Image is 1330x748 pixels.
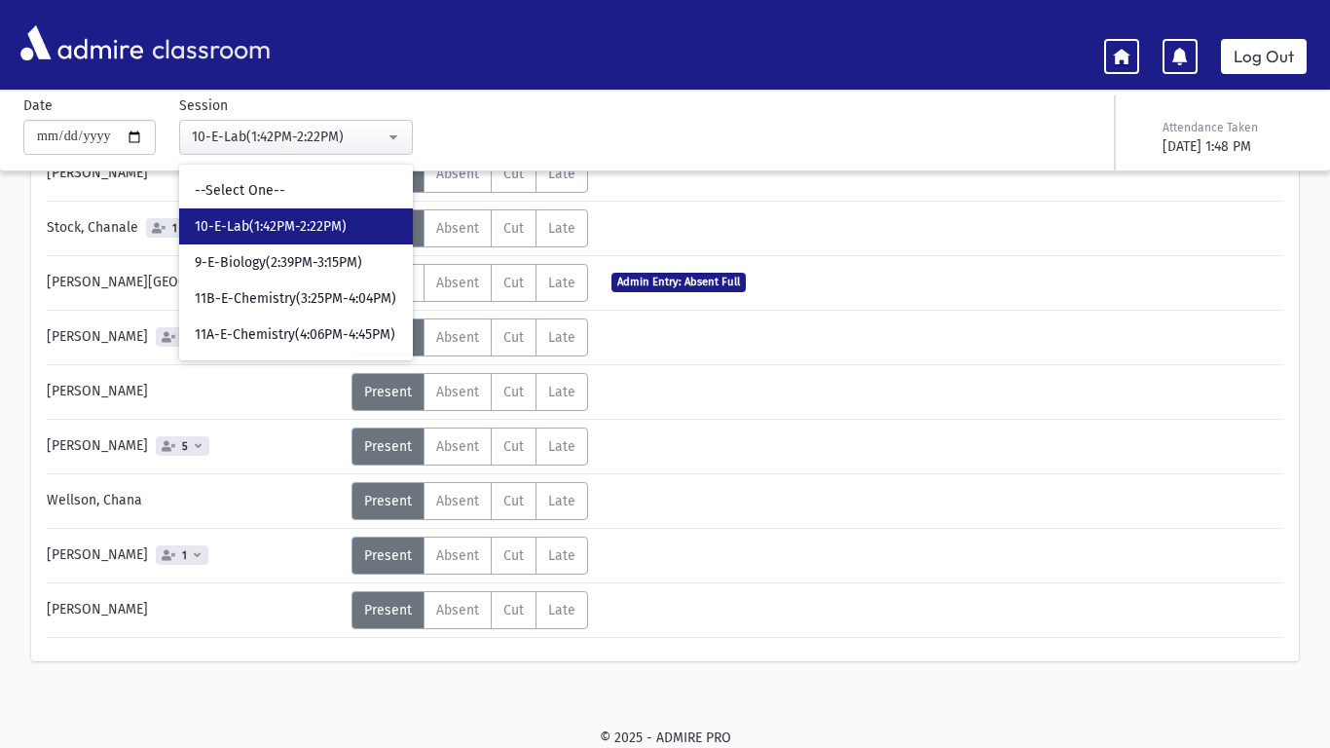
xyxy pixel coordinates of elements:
span: Absent [436,220,479,237]
img: AdmirePro [16,20,148,65]
div: AttTypes [351,155,588,193]
span: 10-E-Lab(1:42PM-2:22PM) [195,217,347,237]
span: Present [364,602,412,618]
span: Cut [503,329,524,346]
span: Late [548,275,575,291]
span: Absent [436,602,479,618]
div: AttTypes [351,264,588,302]
div: [PERSON_NAME] [37,373,351,411]
span: Late [548,547,575,564]
div: © 2025 - ADMIRE PRO [31,728,1299,748]
div: AttTypes [351,482,588,520]
span: Admin Entry: Absent Full [611,273,746,291]
span: Cut [503,275,524,291]
div: [PERSON_NAME][GEOGRAPHIC_DATA] [37,264,351,302]
div: AttTypes [351,591,588,629]
span: 9-E-Biology(2:39PM-3:15PM) [195,253,362,273]
span: 5 [178,440,192,453]
span: Late [548,438,575,455]
span: Absent [436,493,479,509]
div: AttTypes [351,537,588,575]
div: [PERSON_NAME] [37,318,351,356]
div: [PERSON_NAME] [37,428,351,466]
label: Date [23,95,53,116]
button: 10-E-Lab(1:42PM-2:22PM) [179,120,413,155]
div: AttTypes [351,428,588,466]
span: Present [364,384,412,400]
span: 11A-E-Chemistry(4:06PM-4:45PM) [195,325,395,345]
div: Stock, Chanale [37,209,351,247]
span: Late [548,384,575,400]
span: Cut [503,220,524,237]
span: Absent [436,384,479,400]
span: 1 [178,331,191,344]
div: AttTypes [351,318,588,356]
span: Cut [503,493,524,509]
a: Log Out [1221,39,1307,74]
div: [PERSON_NAME] [37,155,351,193]
span: Late [548,220,575,237]
span: Cut [503,547,524,564]
span: Absent [436,438,479,455]
div: AttTypes [351,373,588,411]
div: Wellson, Chana [37,482,351,520]
div: [PERSON_NAME] [37,537,351,575]
span: Absent [436,329,479,346]
span: 1 [178,549,191,562]
span: 1 [168,222,181,235]
span: Present [364,438,412,455]
span: Late [548,329,575,346]
span: --Select One-- [195,181,285,201]
span: Cut [503,602,524,618]
span: 11B-E-Chemistry(3:25PM-4:04PM) [195,289,396,309]
span: Cut [503,384,524,400]
span: Present [364,547,412,564]
span: Cut [503,166,524,182]
span: Cut [503,438,524,455]
div: Attendance Taken [1163,119,1303,136]
span: Absent [436,547,479,564]
span: classroom [148,18,271,69]
span: Present [364,493,412,509]
span: Late [548,602,575,618]
div: [PERSON_NAME] [37,591,351,629]
span: Late [548,166,575,182]
div: AttTypes [351,209,588,247]
div: [DATE] 1:48 PM [1163,136,1303,157]
label: Session [179,95,228,116]
span: Late [548,493,575,509]
span: Absent [436,275,479,291]
span: Absent [436,166,479,182]
div: 10-E-Lab(1:42PM-2:22PM) [192,127,385,147]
